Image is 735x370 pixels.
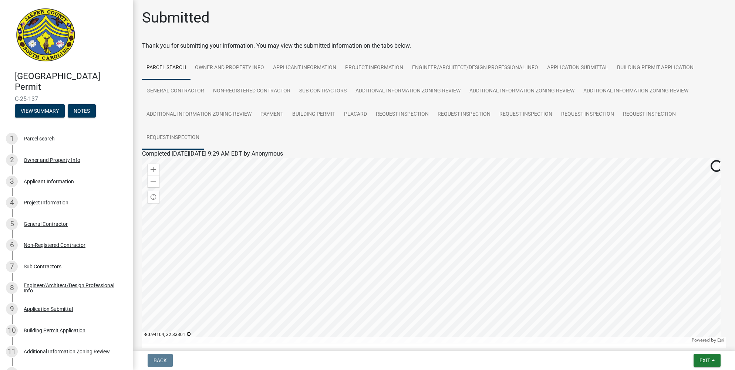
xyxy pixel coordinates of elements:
[24,221,68,227] div: General Contractor
[677,343,726,361] td: Acres
[142,56,191,80] a: Parcel search
[15,71,127,92] h4: [GEOGRAPHIC_DATA] Permit
[340,103,371,126] a: Placard
[142,126,204,150] a: Request Inspection
[148,191,159,203] div: Find my location
[142,343,262,361] td: ParcelID
[142,79,209,103] a: General Contractor
[618,103,680,126] a: Request Inspection
[325,343,364,361] td: City
[351,79,465,103] a: Additional Information Zoning Review
[191,56,269,80] a: Owner and Property Info
[6,176,18,187] div: 3
[288,103,340,126] a: Building Permit
[408,56,543,80] a: Engineer/Architect/Design Professional Info
[148,354,173,367] button: Back
[209,79,295,103] a: Non-Registered Contractor
[24,306,73,312] div: Application Submittal
[295,79,351,103] a: Sub Contractors
[142,41,726,50] div: Thank you for submitting your information. You may view the submitted information on the tabs below.
[495,103,557,126] a: Request Inspection
[148,176,159,187] div: Zoom out
[24,242,85,248] div: Non-Registered Contractor
[15,108,65,114] wm-modal-confirm: Summary
[142,9,210,27] h1: Submitted
[371,103,433,126] a: Request Inspection
[543,56,613,80] a: Application Submittal
[341,56,408,80] a: Project Information
[15,95,118,102] span: C-25-137
[6,325,18,336] div: 10
[24,264,61,269] div: Sub Contractors
[694,354,721,367] button: Exit
[6,239,18,251] div: 6
[68,104,96,118] button: Notes
[557,103,618,126] a: Request Inspection
[690,337,726,343] div: Powered by
[24,349,110,354] div: Additional Information Zoning Review
[6,282,18,294] div: 8
[24,136,55,141] div: Parcel search
[6,154,18,166] div: 2
[433,103,495,126] a: Request Inspection
[465,79,579,103] a: Additional Information Zoning Review
[68,108,96,114] wm-modal-confirm: Notes
[6,133,18,145] div: 1
[699,357,710,363] span: Exit
[6,303,18,315] div: 9
[256,103,288,126] a: Payment
[15,104,65,118] button: View Summary
[6,197,18,208] div: 4
[613,56,698,80] a: Building Permit Application
[6,261,18,272] div: 7
[579,79,693,103] a: Additional Information Zoning Review
[15,8,77,63] img: Jasper County, South Carolina
[364,343,677,361] td: OwnerName
[24,200,68,205] div: Project Information
[6,218,18,230] div: 5
[269,56,341,80] a: Applicant Information
[24,328,85,333] div: Building Permit Application
[148,164,159,176] div: Zoom in
[717,337,724,343] a: Esri
[24,157,80,163] div: Owner and Property Info
[6,346,18,357] div: 11
[142,103,256,126] a: Additional Information Zoning Review
[24,283,121,293] div: Engineer/Architect/Design Professional Info
[154,357,167,363] span: Back
[262,343,325,361] td: Address
[24,179,74,184] div: Applicant Information
[142,150,283,157] span: Completed [DATE][DATE] 9:29 AM EDT by Anonymous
